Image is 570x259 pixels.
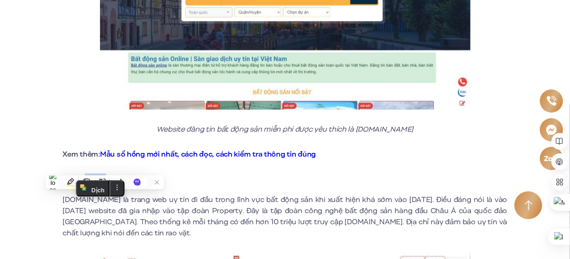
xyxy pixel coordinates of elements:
[525,200,532,211] img: Arrow icon
[63,149,316,159] strong: Xem thêm:
[546,96,556,106] img: Phone icon
[100,149,316,159] a: Mẫu sổ hồng mới nhất, cách đọc, cách kiểm tra thông tin đúng
[63,194,507,239] p: [DOMAIN_NAME] là trang web uy tín đi đầu trong lĩnh vực bất động sản khi xuất hiện khá sớm vào [D...
[63,174,144,186] strong: 1.2. [DOMAIN_NAME]
[157,124,413,134] em: Website đăng tin bất động sản miễn phí được yêu thích là [DOMAIN_NAME]
[546,124,557,135] img: Messenger icon
[544,156,559,161] img: Zalo icon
